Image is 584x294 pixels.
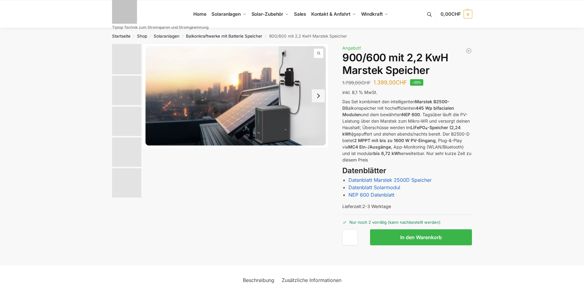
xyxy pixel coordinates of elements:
strong: NEP 600 [402,112,420,117]
a: NEP 600 Datenblatt [348,192,394,198]
a: Solaranlagen [154,34,179,39]
a: Startseite [112,34,131,39]
strong: bis 6,72 kWh [373,151,401,156]
span: 0,00 [441,11,461,17]
span: / [147,34,154,39]
span: Kontakt & Anfahrt [311,11,350,17]
p: Das Set kombiniert den intelligenten Balkonspeicher mit hocheffizienten und dem bewährten . Tagsü... [342,98,472,163]
h3: Datenblätter [342,165,472,176]
span: Sales [294,11,306,17]
button: Next slide [312,89,325,102]
a: Shop [137,34,147,39]
a: Windkraft [358,0,391,28]
h1: 900/600 mit 2,2 KwH Marstek Speicher [342,51,472,77]
span: / [179,34,186,39]
strong: MC4 Ein-/Ausgänge [348,144,391,149]
img: Balkonkraftwerk mit Marstek Speicher [112,44,141,74]
span: Angebot! [342,45,361,51]
img: Marstek Balkonkraftwerk [112,76,141,105]
button: In den Warenkorb [370,229,472,245]
img: ChatGPT Image 29. März 2025, 12_41_06 [112,137,141,167]
a: Datenblatt Marstek 2500D Speicher [348,177,432,183]
a: Balkonkraftwerke mit Batterie Speicher [186,34,262,39]
nav: Breadcrumb [101,28,483,44]
span: -22% [410,79,423,86]
span: inkl. 8,1 % MwSt. [342,90,377,95]
span: / [131,34,137,39]
span: Windkraft [361,11,383,17]
a: Zusätzliche Informationen [278,273,345,288]
p: Tiptop Technik zum Stromsparen und Stromgewinnung [112,26,208,29]
span: Solar-Zubehör [252,11,284,17]
span: CHF [361,80,371,86]
span: 2-3 Werktage [362,204,391,209]
a: Steckerkraftwerk mit 8 KW Speicher und 8 Solarmodulen mit 3600 Watt [466,48,472,54]
span: CHF [396,79,407,86]
bdi: 1.399,00 [373,79,407,86]
span: Solaranlagen [211,11,241,17]
strong: 2 MPPT mit bis zu 1600 W PV-Eingang [354,138,436,143]
p: Nur noch 2 vorrätig (kann nachbestellt werden) [342,214,472,225]
a: Datenblatt Solarmodul [348,184,400,190]
bdi: 1.799,00 [342,80,371,86]
span: 0 [464,10,472,18]
span: / [262,34,269,39]
a: Solar-Zubehör [249,0,291,28]
a: Balkonkraftwerk mit Marstek Speicher5 1 [143,44,328,148]
a: Sales [291,0,308,28]
a: 0,00CHF 0 [441,5,472,23]
img: Balkonkraftwerk mit Marstek Speicher [143,44,328,148]
span: Lieferzeit: [342,204,391,209]
span: CHF [451,11,461,17]
input: Produktmenge [342,229,358,245]
a: Solaranlagen [209,0,249,28]
img: Anschlusskabel-3meter_schweizer-stecker [112,107,141,136]
img: Balkonkraftwerk 860 [112,168,141,198]
a: Kontakt & Anfahrt [308,0,358,28]
a: Beschreibung [239,273,278,288]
